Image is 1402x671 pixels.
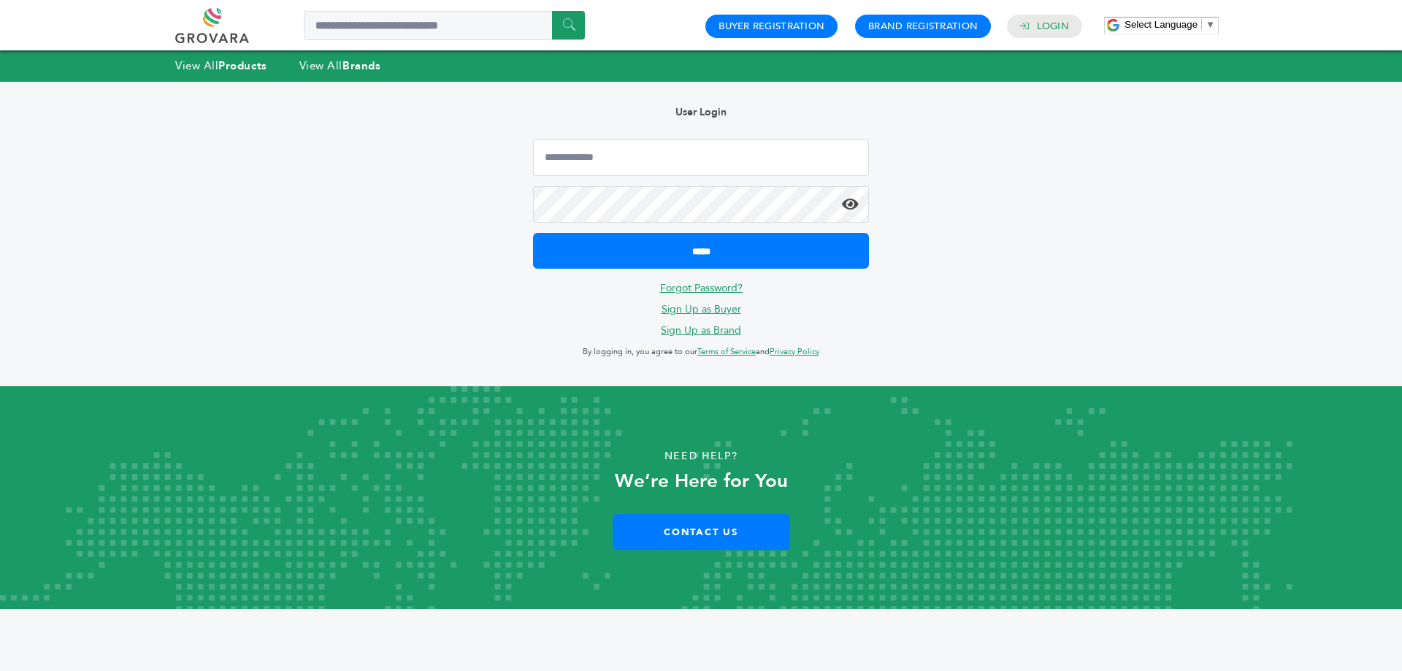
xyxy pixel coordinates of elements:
p: By logging in, you agree to our and [533,343,869,361]
a: Select Language​ [1125,19,1215,30]
a: Privacy Policy [770,346,819,357]
a: Sign Up as Buyer [662,302,741,316]
input: Search a product or brand... [304,11,585,40]
a: Login [1037,20,1069,33]
strong: Products [218,58,267,73]
a: Brand Registration [868,20,978,33]
b: User Login [675,105,727,119]
a: View AllBrands [299,58,381,73]
a: Sign Up as Brand [661,323,741,337]
span: ​ [1201,19,1202,30]
a: View AllProducts [175,58,267,73]
p: Need Help? [70,445,1332,467]
a: Buyer Registration [719,20,824,33]
span: Select Language [1125,19,1198,30]
span: ▼ [1206,19,1215,30]
strong: Brands [342,58,380,73]
a: Terms of Service [697,346,756,357]
input: Password [533,186,869,223]
a: Contact Us [613,514,790,550]
strong: We’re Here for You [615,468,788,494]
a: Forgot Password? [660,281,743,295]
input: Email Address [533,139,869,176]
